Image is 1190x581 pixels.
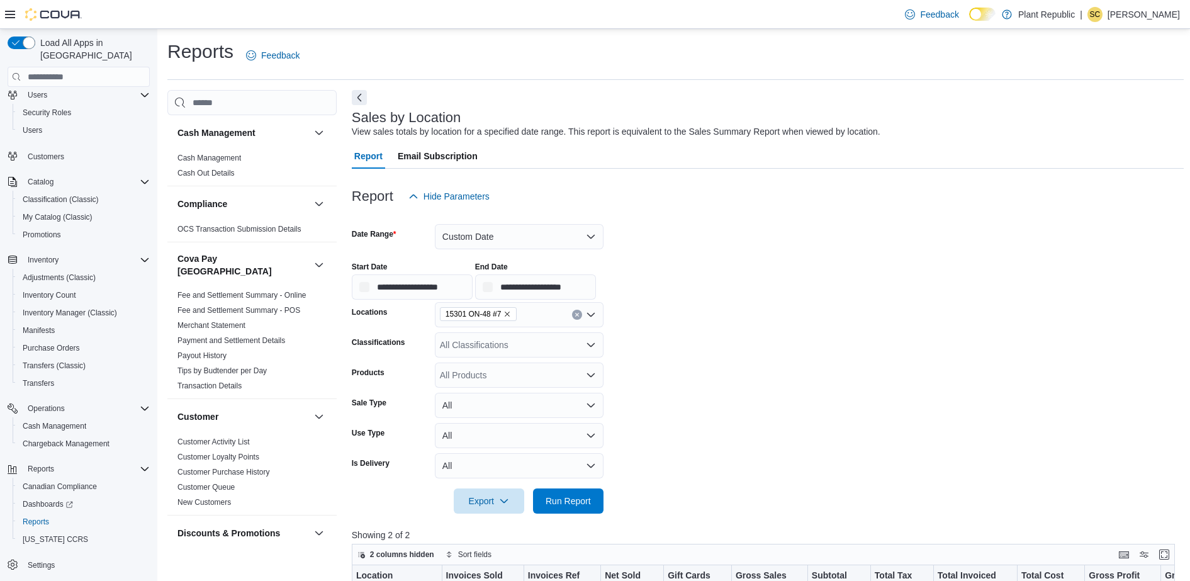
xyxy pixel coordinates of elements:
[23,252,150,268] span: Inventory
[354,144,383,169] span: Report
[177,366,267,376] span: Tips by Budtender per Day
[23,343,80,353] span: Purchase Orders
[18,436,115,451] a: Chargeback Management
[23,558,60,573] a: Settings
[403,184,495,209] button: Hide Parameters
[352,529,1184,541] p: Showing 2 of 2
[18,376,150,391] span: Transfers
[13,191,155,208] button: Classification (Classic)
[435,393,603,418] button: All
[446,308,502,320] span: 15301 ON-48 #7
[177,498,231,507] a: New Customers
[177,127,309,139] button: Cash Management
[13,322,155,339] button: Manifests
[28,403,65,414] span: Operations
[13,357,155,375] button: Transfers (Classic)
[352,189,393,204] h3: Report
[177,410,218,423] h3: Customer
[28,177,53,187] span: Catalog
[13,417,155,435] button: Cash Management
[18,341,150,356] span: Purchase Orders
[900,2,963,27] a: Feedback
[352,428,385,438] label: Use Type
[177,252,309,278] button: Cova Pay [GEOGRAPHIC_DATA]
[177,305,300,315] span: Fee and Settlement Summary - POS
[28,464,54,474] span: Reports
[441,547,497,562] button: Sort fields
[398,144,478,169] span: Email Subscription
[177,351,227,360] a: Payout History
[23,149,69,164] a: Customers
[23,174,150,189] span: Catalog
[177,527,309,539] button: Discounts & Promotions
[13,226,155,244] button: Promotions
[18,288,150,303] span: Inventory Count
[35,37,150,62] span: Load All Apps in [GEOGRAPHIC_DATA]
[23,230,61,240] span: Promotions
[177,291,306,300] a: Fee and Settlement Summary - Online
[167,288,337,398] div: Cova Pay [GEOGRAPHIC_DATA]
[18,305,122,320] a: Inventory Manager (Classic)
[969,8,996,21] input: Dark Mode
[3,147,155,165] button: Customers
[3,86,155,104] button: Users
[370,550,434,560] span: 2 columns hidden
[177,366,267,375] a: Tips by Budtender per Day
[23,482,97,492] span: Canadian Compliance
[23,125,42,135] span: Users
[1090,7,1101,22] span: SC
[23,534,88,544] span: [US_STATE] CCRS
[18,497,78,512] a: Dashboards
[352,125,880,138] div: View sales totals by location for a specified date range. This report is equivalent to the Sales ...
[586,340,596,350] button: Open list of options
[546,495,591,507] span: Run Report
[167,434,337,515] div: Customer
[13,339,155,357] button: Purchase Orders
[23,557,150,573] span: Settings
[13,269,155,286] button: Adjustments (Classic)
[312,125,327,140] button: Cash Management
[3,173,155,191] button: Catalog
[13,513,155,531] button: Reports
[586,370,596,380] button: Open list of options
[461,488,517,514] span: Export
[177,127,255,139] h3: Cash Management
[177,527,280,539] h3: Discounts & Promotions
[18,227,66,242] a: Promotions
[586,310,596,320] button: Open list of options
[177,154,241,162] a: Cash Management
[312,196,327,212] button: Compliance
[18,514,150,529] span: Reports
[23,87,52,103] button: Users
[23,87,150,103] span: Users
[13,286,155,304] button: Inventory Count
[18,270,101,285] a: Adjustments (Classic)
[23,252,64,268] button: Inventory
[18,479,150,494] span: Canadian Compliance
[18,376,59,391] a: Transfers
[177,452,259,462] span: Customer Loyalty Points
[23,325,55,336] span: Manifests
[23,499,73,509] span: Dashboards
[1137,547,1152,562] button: Display options
[18,341,85,356] a: Purchase Orders
[177,306,300,315] a: Fee and Settlement Summary - POS
[167,39,233,64] h1: Reports
[18,270,150,285] span: Adjustments (Classic)
[533,488,603,514] button: Run Report
[920,8,958,21] span: Feedback
[18,123,150,138] span: Users
[23,290,76,300] span: Inventory Count
[177,198,309,210] button: Compliance
[23,461,150,477] span: Reports
[18,210,98,225] a: My Catalog (Classic)
[28,560,55,570] span: Settings
[18,105,76,120] a: Security Roles
[18,305,150,320] span: Inventory Manager (Classic)
[18,210,150,225] span: My Catalog (Classic)
[177,483,235,492] a: Customer Queue
[352,398,386,408] label: Sale Type
[167,222,337,242] div: Compliance
[18,323,150,338] span: Manifests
